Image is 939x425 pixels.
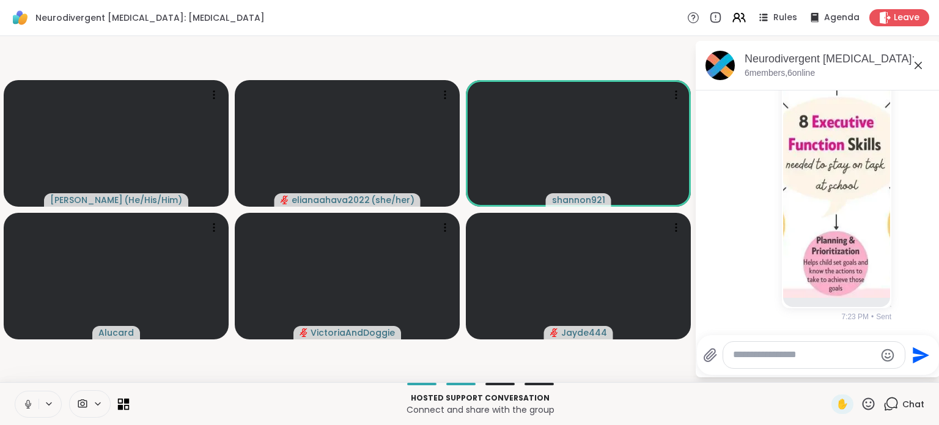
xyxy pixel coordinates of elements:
[824,12,860,24] span: Agenda
[836,397,849,412] span: ✋
[35,12,265,24] span: Neurodivergent [MEDICAL_DATA]: [MEDICAL_DATA]
[98,327,134,339] span: Alucard
[902,398,924,410] span: Chat
[841,311,869,322] span: 7:23 PM
[281,196,289,204] span: audio-muted
[300,328,308,337] span: audio-muted
[880,348,895,363] button: Emoji picker
[783,7,890,298] img: Executive-function-going-back-to-cshool.webp
[292,194,370,206] span: elianaahava2022
[894,12,919,24] span: Leave
[561,327,607,339] span: Jayde444
[552,194,605,206] span: shannon921
[10,7,31,28] img: ShareWell Logomark
[136,393,824,404] p: Hosted support conversation
[124,194,182,206] span: ( He/His/Him )
[745,67,815,79] p: 6 members, 6 online
[745,51,930,67] div: Neurodivergent [MEDICAL_DATA]: [MEDICAL_DATA], [DATE]
[876,311,891,322] span: Sent
[50,194,123,206] span: [PERSON_NAME]
[733,349,875,361] textarea: Type your message
[311,327,395,339] span: VictoriaAndDoggie
[773,12,797,24] span: Rules
[905,341,933,369] button: Send
[550,328,559,337] span: audio-muted
[136,404,824,416] p: Connect and share with the group
[871,311,874,322] span: •
[371,194,414,206] span: ( she/her )
[705,51,735,80] img: Neurodivergent Peer Support: Executive Dysfunction, Oct 12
